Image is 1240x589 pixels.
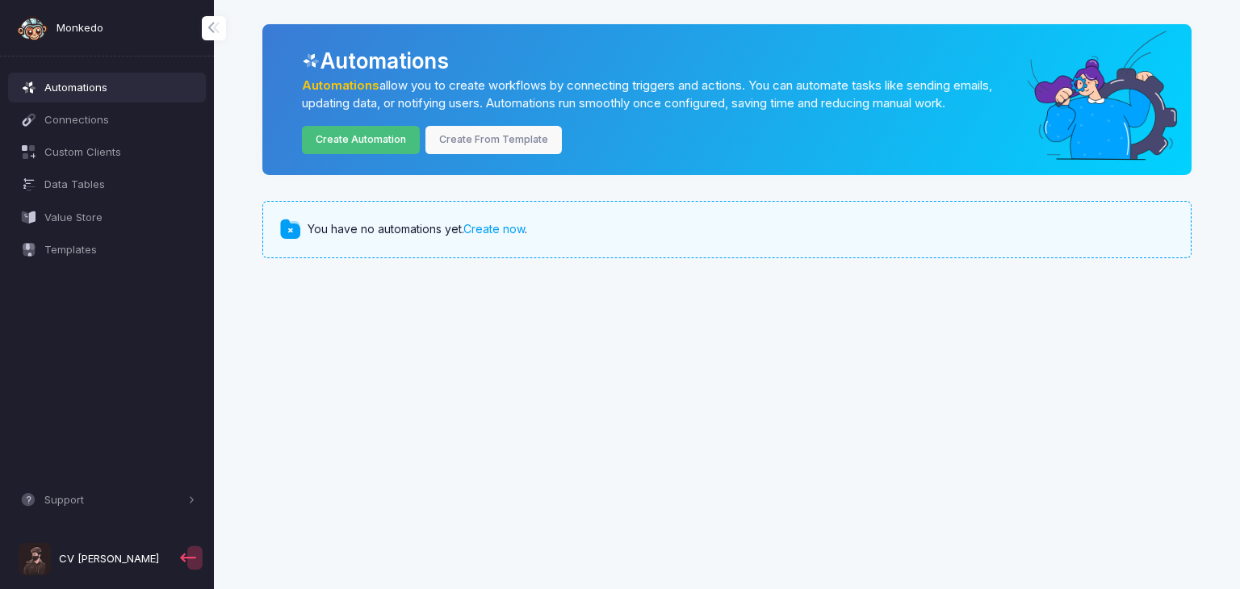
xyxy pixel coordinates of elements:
[59,551,159,567] span: CV [PERSON_NAME]
[44,144,195,161] span: Custom Clients
[44,242,195,258] span: Templates
[302,45,1168,77] div: Automations
[8,203,207,232] a: Value Store
[16,12,103,44] a: Monkedo
[8,235,207,264] a: Templates
[8,486,207,515] button: Support
[44,210,195,226] span: Value Store
[8,138,207,167] a: Custom Clients
[8,73,207,102] a: Automations
[302,126,421,154] a: Create Automation
[44,492,184,508] span: Support
[463,222,525,236] a: Create now
[57,20,103,36] span: Monkedo
[16,12,48,44] img: monkedo-logo-dark.png
[44,112,195,128] span: Connections
[8,170,207,199] a: Data Tables
[8,105,207,134] a: Connections
[302,78,379,93] a: Automations
[302,77,1023,113] p: allow you to create workflows by connecting triggers and actions. You can automate tasks like sen...
[308,221,527,238] span: You have no automations yet. .
[425,126,563,154] a: Create From Template
[44,80,195,96] span: Automations
[19,543,51,575] img: profile
[8,537,177,583] a: CV [PERSON_NAME]
[44,177,195,193] span: Data Tables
